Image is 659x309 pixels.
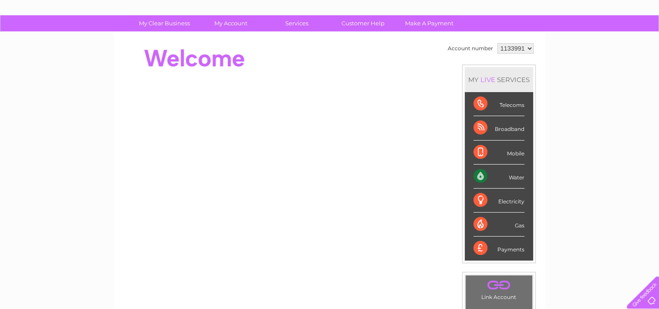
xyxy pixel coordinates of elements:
a: Contact [601,37,622,44]
div: LIVE [479,76,497,84]
td: Account number [446,41,495,56]
a: . [468,278,530,293]
div: Payments [473,237,524,260]
div: Telecoms [473,92,524,116]
a: Blog [583,37,596,44]
td: Link Account [465,275,533,302]
a: My Clear Business [128,15,200,31]
div: MY SERVICES [465,67,533,92]
div: Water [473,165,524,189]
div: Mobile [473,141,524,165]
a: Make A Payment [393,15,465,31]
div: Broadband [473,116,524,140]
div: Gas [473,213,524,237]
img: logo.png [23,23,68,49]
a: Log out [630,37,651,44]
div: Electricity [473,189,524,213]
div: Clear Business is a trading name of Verastar Limited (registered in [GEOGRAPHIC_DATA] No. 3667643... [124,5,536,42]
a: 0333 014 3131 [495,4,555,15]
a: Services [261,15,333,31]
a: My Account [195,15,267,31]
a: Energy [527,37,547,44]
a: Water [506,37,522,44]
a: Customer Help [327,15,399,31]
a: Telecoms [552,37,578,44]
